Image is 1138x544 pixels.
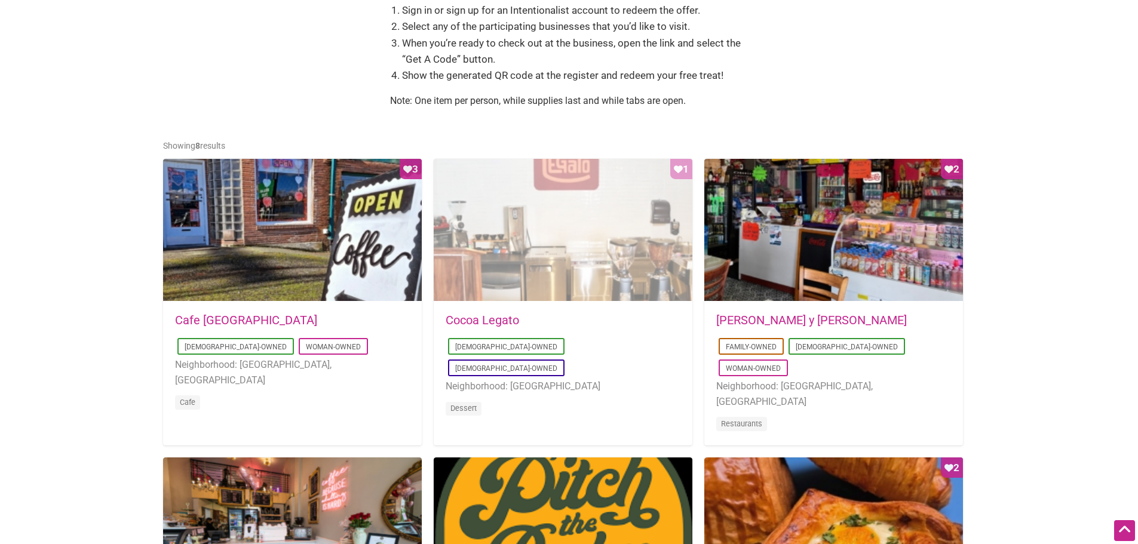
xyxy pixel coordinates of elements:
a: Cafe [180,398,195,407]
li: Sign in or sign up for an Intentionalist account to redeem the offer. [402,2,749,19]
a: [DEMOGRAPHIC_DATA]-Owned [455,364,557,373]
div: Scroll Back to Top [1114,520,1135,541]
li: Select any of the participating businesses that you’d like to visit. [402,19,749,35]
a: Woman-Owned [306,343,361,351]
li: Neighborhood: [GEOGRAPHIC_DATA] [446,379,680,394]
a: Cafe [GEOGRAPHIC_DATA] [175,313,317,327]
p: Note: One item per person, while supplies last and while tabs are open. [390,93,749,109]
li: Show the generated QR code at the register and redeem your free treat! [402,67,749,84]
a: [PERSON_NAME] y [PERSON_NAME] [716,313,907,327]
a: Cocoa Legato [446,313,519,327]
a: Restaurants [721,419,762,428]
a: Family-Owned [726,343,777,351]
li: When you’re ready to check out at the business, open the link and select the “Get A Code” button. [402,35,749,67]
span: Showing results [163,141,225,150]
li: Neighborhood: [GEOGRAPHIC_DATA], [GEOGRAPHIC_DATA] [175,357,410,388]
a: Woman-Owned [726,364,781,373]
li: Neighborhood: [GEOGRAPHIC_DATA], [GEOGRAPHIC_DATA] [716,379,951,409]
a: [DEMOGRAPHIC_DATA]-Owned [185,343,287,351]
b: 8 [195,141,200,150]
a: [DEMOGRAPHIC_DATA]-Owned [455,343,557,351]
a: [DEMOGRAPHIC_DATA]-Owned [796,343,898,351]
a: Dessert [450,404,477,413]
